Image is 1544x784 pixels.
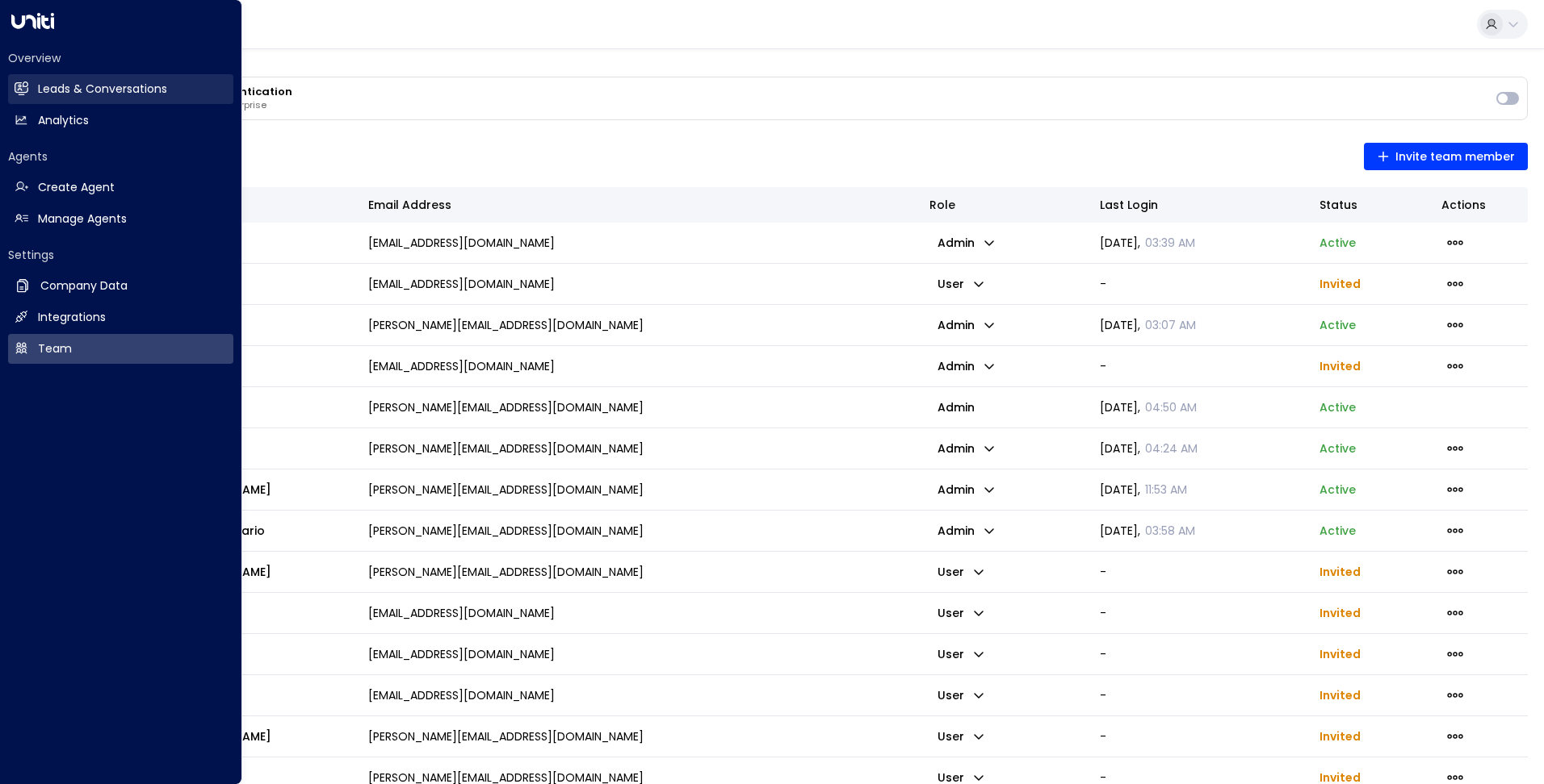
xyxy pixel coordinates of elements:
button: Invite team member [1364,143,1529,170]
a: Create Agent [8,173,233,202]
p: [PERSON_NAME][EMAIL_ADDRESS][DOMAIN_NAME] [368,523,644,539]
p: [EMAIL_ADDRESS][DOMAIN_NAME] [368,358,555,374]
td: - [1089,346,1308,386]
button: admin [929,314,1004,336]
div: Last Login [1100,195,1158,215]
button: user [929,725,993,748]
button: admin [929,478,1004,501]
button: user [929,602,993,624]
p: [PERSON_NAME][EMAIL_ADDRESS][DOMAIN_NAME] [368,728,644,744]
div: Email Address [368,195,907,215]
span: 03:39 AM [1145,235,1195,251]
p: [PERSON_NAME][EMAIL_ADDRESS][DOMAIN_NAME] [368,440,644,457]
h2: Settings [8,247,233,263]
p: active [1320,523,1356,539]
span: 04:50 AM [1145,399,1197,415]
span: Invited [1320,646,1361,662]
p: [PERSON_NAME][EMAIL_ADDRESS][DOMAIN_NAME] [368,317,644,333]
h2: Analytics [38,112,89,129]
h2: Overview [8,50,233,66]
h2: Leads & Conversations [38,81,167,98]
span: Invited [1320,687,1361,703]
p: admin [929,394,983,420]
h2: Manage Agents [38,211,127,227]
td: - [1089,634,1308,674]
h2: Integrations [38,309,106,326]
a: Leads & Conversations [8,74,233,104]
p: [EMAIL_ADDRESS][DOMAIN_NAME] [368,605,555,621]
h2: Team [38,340,72,357]
span: [DATE] , [1100,235,1195,251]
span: [DATE] , [1100,440,1198,457]
p: [EMAIL_ADDRESS][DOMAIN_NAME] [368,235,555,251]
span: [DATE] , [1100,317,1196,333]
button: user [929,684,993,707]
p: active [1320,399,1356,415]
div: Last Login [1100,195,1297,215]
button: admin [929,437,1004,460]
p: [EMAIL_ADDRESS][DOMAIN_NAME] [368,687,555,703]
td: - [1089,593,1308,633]
button: admin [929,355,1004,377]
span: 03:07 AM [1145,317,1196,333]
button: admin [929,231,1004,254]
p: [PERSON_NAME][EMAIL_ADDRESS][DOMAIN_NAME] [368,564,644,580]
span: [DATE] , [1100,399,1197,415]
td: - [1089,716,1308,757]
span: Invited [1320,605,1361,621]
span: 11:53 AM [1145,482,1187,498]
div: Actions [1441,195,1517,215]
a: Company Data [8,271,233,301]
h2: Company Data [40,277,128,294]
p: Require MFA for all users in your enterprise [73,100,1488,111]
p: [PERSON_NAME][EMAIL_ADDRESS][DOMAIN_NAME] [368,399,644,415]
a: Analytics [8,106,233,136]
td: - [1089,552,1308,592]
span: 03:58 AM [1145,523,1195,539]
span: Invited [1320,276,1361,292]
p: active [1320,235,1356,251]
a: Team [8,334,233,364]
div: Status [1320,195,1419,215]
h3: Enterprise Multi-Factor Authentication [73,85,1488,98]
div: Email Address [368,195,451,215]
td: - [1089,675,1308,715]
p: [PERSON_NAME][EMAIL_ADDRESS][DOMAIN_NAME] [368,482,644,498]
button: user [929,643,993,665]
button: user [929,561,993,583]
span: [DATE] , [1100,482,1187,498]
span: Invite team member [1377,147,1516,167]
button: admin [929,519,1004,542]
p: active [1320,482,1356,498]
button: user [929,273,993,295]
h2: Agents [8,148,233,165]
a: Integrations [8,302,233,332]
p: active [1320,317,1356,333]
p: [EMAIL_ADDRESS][DOMAIN_NAME] [368,276,555,292]
td: - [1089,264,1308,304]
p: active [1320,440,1356,457]
div: Role [929,195,1077,215]
span: Invited [1320,564,1361,580]
span: Invited [1320,728,1361,744]
a: Manage Agents [8,204,233,234]
h2: Create Agent [38,179,115,196]
span: [DATE] , [1100,523,1195,539]
span: 04:24 AM [1145,440,1198,457]
span: Invited [1320,358,1361,374]
p: [EMAIL_ADDRESS][DOMAIN_NAME] [368,646,555,662]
